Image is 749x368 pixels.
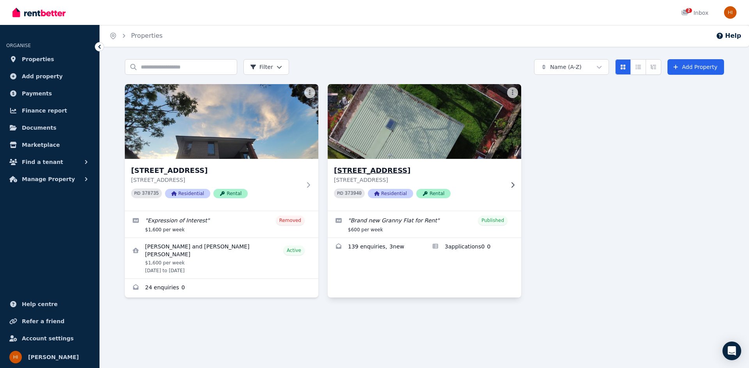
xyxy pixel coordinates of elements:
a: Add Property [667,59,724,75]
button: More options [507,87,518,98]
h3: [STREET_ADDRESS] [334,165,504,176]
span: Find a tenant [22,157,63,167]
code: 373940 [345,191,362,196]
code: 378735 [142,191,159,196]
button: Filter [243,59,289,75]
a: Properties [131,32,163,39]
span: Rental [213,189,248,198]
div: View options [615,59,661,75]
span: Documents [22,123,57,132]
p: [STREET_ADDRESS] [131,176,301,184]
a: Add property [6,69,93,84]
img: Hasan Imtiaz Ahamed [724,6,737,19]
button: More options [304,87,315,98]
a: Edit listing: Expression of Interest [125,211,318,238]
span: Name (A-Z) [550,63,582,71]
a: Edit listing: Brand new Granny Flat for Rent [328,211,521,238]
button: Help [716,31,741,40]
h3: [STREET_ADDRESS] [131,165,301,176]
span: Add property [22,72,63,81]
span: Payments [22,89,52,98]
button: Manage Property [6,171,93,187]
small: PID [337,191,343,195]
button: Card view [615,59,631,75]
a: Payments [6,86,93,101]
a: 118 Kent St, Epping[STREET_ADDRESS][STREET_ADDRESS]PID 378735ResidentialRental [125,84,318,211]
span: Manage Property [22,174,75,184]
a: Enquiries for 118 Kent St, Epping [125,279,318,298]
small: PID [134,191,140,195]
a: Account settings [6,331,93,346]
a: 118A Kent St, Epping[STREET_ADDRESS][STREET_ADDRESS]PID 373940ResidentialRental [328,84,521,211]
a: View details for Kwun Tung Ng and Mei Yan Kwan [125,238,318,278]
button: Compact list view [630,59,646,75]
span: Properties [22,55,54,64]
a: Finance report [6,103,93,118]
a: Properties [6,51,93,67]
img: 118A Kent St, Epping [323,82,526,161]
a: Marketplace [6,137,93,153]
a: Help centre [6,296,93,312]
div: Inbox [681,9,708,17]
span: [PERSON_NAME] [28,352,79,362]
img: RentBetter [12,7,66,18]
span: Residential [165,189,210,198]
a: Refer a friend [6,313,93,329]
p: [STREET_ADDRESS] [334,176,504,184]
img: 118 Kent St, Epping [125,84,318,159]
img: Hasan Imtiaz Ahamed [9,351,22,363]
a: Documents [6,120,93,136]
span: Finance report [22,106,67,115]
button: Find a tenant [6,154,93,170]
div: Open Intercom Messenger [722,342,741,360]
button: Expanded list view [646,59,661,75]
span: 2 [686,8,692,13]
a: Applications for 118A Kent St, Epping [424,238,521,257]
span: Filter [250,63,273,71]
span: Help centre [22,299,58,309]
span: Account settings [22,334,74,343]
span: Refer a friend [22,317,64,326]
span: Residential [368,189,413,198]
button: Name (A-Z) [534,59,609,75]
nav: Breadcrumb [100,25,172,47]
span: ORGANISE [6,43,31,48]
span: Marketplace [22,140,60,150]
span: Rental [416,189,451,198]
a: Enquiries for 118A Kent St, Epping [328,238,424,257]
